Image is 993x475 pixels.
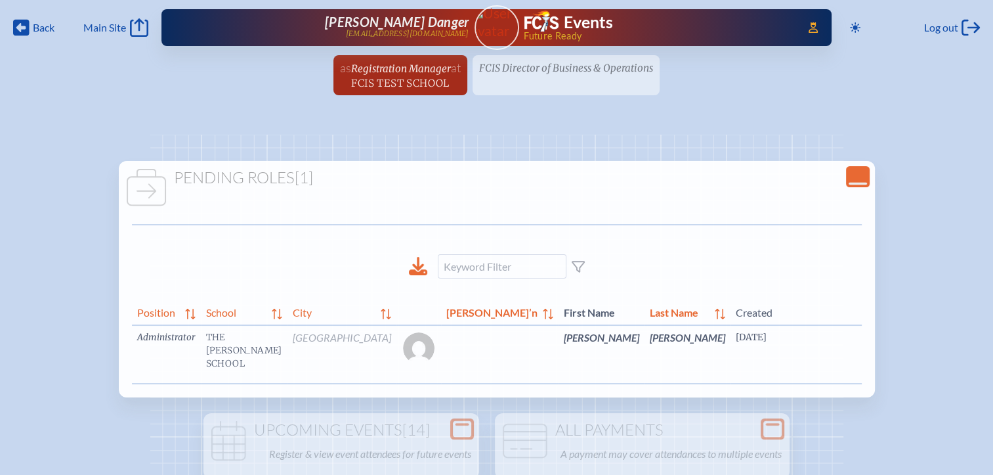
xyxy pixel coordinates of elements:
p: [EMAIL_ADDRESS][DOMAIN_NAME] [346,30,469,38]
td: [PERSON_NAME] [559,325,644,384]
span: Future Ready [523,32,790,41]
a: asRegistration ManageratFCIS Test School [335,55,466,95]
span: City [293,304,375,319]
a: User Avatar [475,5,519,50]
span: First Name [564,304,639,319]
span: FCIS Test School [351,77,449,89]
span: Registration Manager [351,62,451,75]
span: Log out [924,21,958,34]
a: FCIS LogoEvents [524,11,613,34]
td: [PERSON_NAME] [644,325,730,384]
span: as [340,60,351,75]
span: [PERSON_NAME]’n [446,304,538,319]
h1: Events [564,14,613,31]
div: FCIS Events — Future ready [524,11,790,41]
h1: All Payments [500,421,784,440]
span: [14] [402,420,430,440]
span: Created [736,304,883,319]
td: [DATE] [730,325,888,384]
div: Download to CSV [409,257,427,276]
span: Main Site [83,21,126,34]
a: [PERSON_NAME] Danger[EMAIL_ADDRESS][DOMAIN_NAME] [203,14,469,41]
span: School [206,304,266,319]
td: The [PERSON_NAME] School [201,325,287,384]
span: Last Name [650,304,709,319]
span: at [451,60,461,75]
span: [1] [295,168,313,187]
span: Back [33,21,54,34]
a: Main Site [83,18,148,37]
img: User Avatar [469,5,524,39]
span: Position [137,304,180,319]
input: Keyword Filter [438,254,566,279]
p: A payment may cover attendances to multiple events [560,445,782,463]
img: Florida Council of Independent Schools [524,11,559,32]
td: Administrator [132,325,201,384]
h1: Pending Roles [124,169,870,187]
p: Register & view event attendees for future events [269,445,471,463]
h1: Upcoming Events [209,421,474,440]
td: [GEOGRAPHIC_DATA] [287,325,396,384]
span: [PERSON_NAME] Danger [325,14,469,30]
img: Gravatar [403,332,434,364]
